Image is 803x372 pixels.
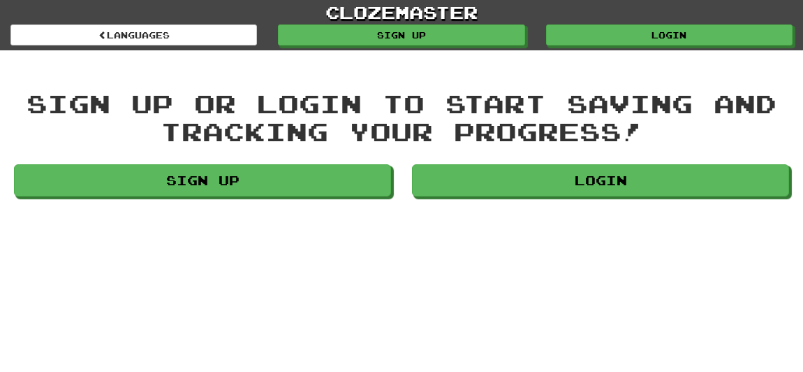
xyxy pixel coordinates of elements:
div: Sign up or login to start saving and tracking your progress! [14,90,789,145]
a: Sign up [14,164,391,196]
a: Login [546,24,793,45]
a: Login [412,164,789,196]
a: Sign up [278,24,524,45]
a: Languages [10,24,257,45]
